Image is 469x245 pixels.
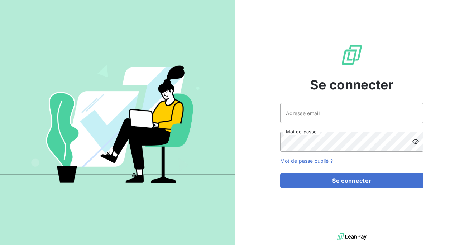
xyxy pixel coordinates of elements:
[340,44,363,67] img: Logo LeanPay
[310,75,394,94] span: Se connecter
[280,173,423,188] button: Se connecter
[337,231,367,242] img: logo
[280,103,423,123] input: placeholder
[280,158,333,164] a: Mot de passe oublié ?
